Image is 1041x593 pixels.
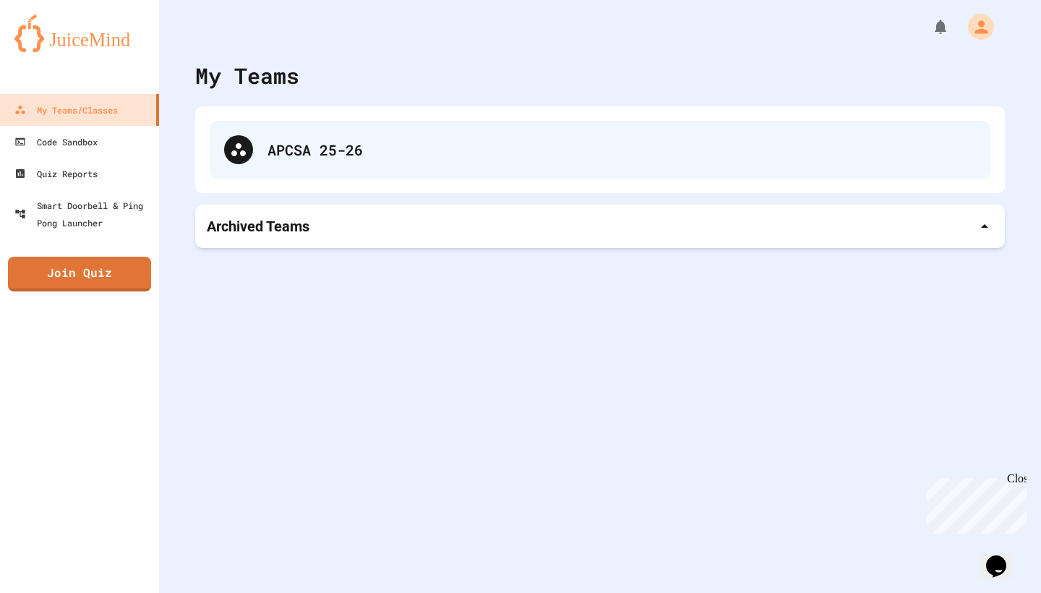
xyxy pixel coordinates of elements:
[953,10,998,43] div: My Account
[14,101,118,119] div: My Teams/Classes
[195,59,299,92] div: My Teams
[8,257,151,291] a: Join Quiz
[905,14,953,39] div: My Notifications
[207,216,309,236] p: Archived Teams
[14,14,145,52] img: logo-orange.svg
[6,6,100,92] div: Chat with us now!Close
[14,165,98,182] div: Quiz Reports
[267,139,976,161] div: APCSA 25-26
[14,133,98,150] div: Code Sandbox
[210,121,990,179] div: APCSA 25-26
[921,472,1027,534] iframe: chat widget
[980,535,1027,579] iframe: chat widget
[14,197,153,231] div: Smart Doorbell & Ping Pong Launcher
